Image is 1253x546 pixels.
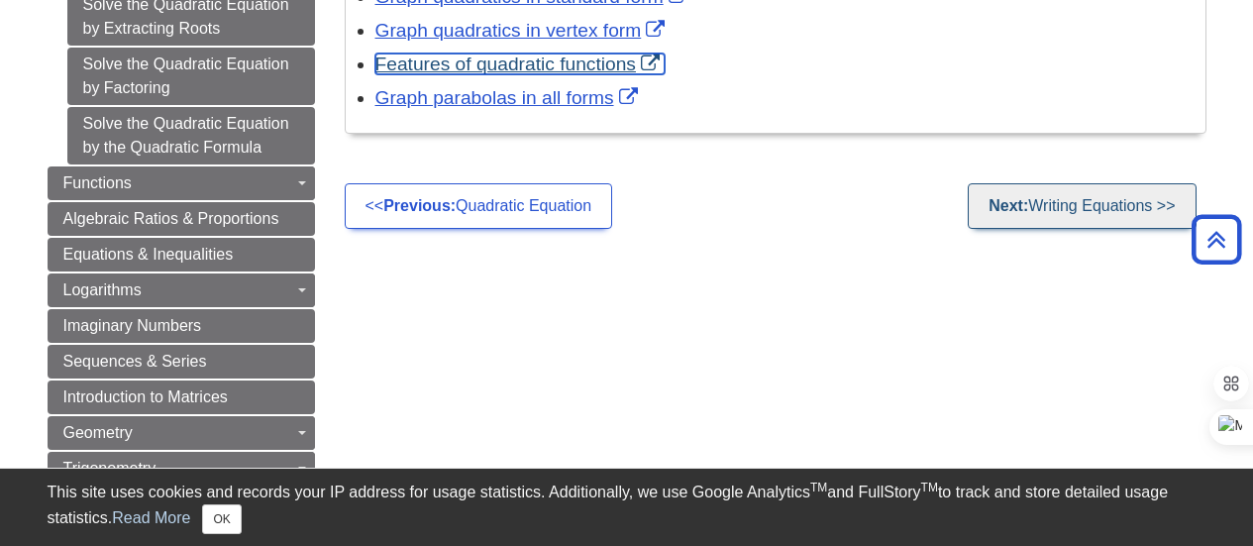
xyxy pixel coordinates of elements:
span: Introduction to Matrices [63,388,228,405]
button: Close [202,504,241,534]
a: Imaginary Numbers [48,309,315,343]
span: Algebraic Ratios & Proportions [63,210,279,227]
span: Imaginary Numbers [63,317,202,334]
strong: Next: [989,197,1028,214]
span: Trigonometry [63,460,157,477]
a: Link opens in new window [375,20,671,41]
sup: TM [921,481,938,494]
a: Trigonometry [48,452,315,486]
span: Geometry [63,424,133,441]
a: Functions [48,166,315,200]
a: Introduction to Matrices [48,381,315,414]
strong: Previous: [383,197,456,214]
span: Logarithms [63,281,142,298]
a: Algebraic Ratios & Proportions [48,202,315,236]
a: Solve the Quadratic Equation by Factoring [67,48,315,105]
a: Back to Top [1185,226,1248,253]
a: <<Previous:Quadratic Equation [345,183,613,229]
a: Link opens in new window [375,54,665,74]
a: Equations & Inequalities [48,238,315,272]
a: Next:Writing Equations >> [968,183,1196,229]
a: Geometry [48,416,315,450]
span: Functions [63,174,132,191]
a: Sequences & Series [48,345,315,379]
span: Sequences & Series [63,353,207,370]
a: Link opens in new window [375,87,643,108]
a: Solve the Quadratic Equation by the Quadratic Formula [67,107,315,164]
a: Read More [112,509,190,526]
sup: TM [810,481,827,494]
a: Logarithms [48,273,315,307]
div: This site uses cookies and records your IP address for usage statistics. Additionally, we use Goo... [48,481,1206,534]
span: Equations & Inequalities [63,246,234,263]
